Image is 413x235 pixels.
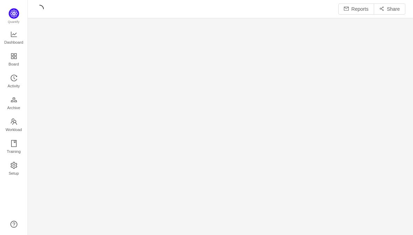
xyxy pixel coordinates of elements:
i: icon: team [10,118,17,125]
a: icon: question-circle [10,221,17,228]
i: icon: line-chart [10,31,17,38]
i: icon: setting [10,162,17,169]
span: Activity [8,79,20,93]
span: Workload [6,123,22,137]
a: Setup [10,162,17,176]
a: Training [10,140,17,154]
span: Dashboard [4,35,23,49]
button: icon: share-altShare [374,3,405,15]
i: icon: appstore [10,53,17,60]
span: Board [9,57,19,71]
a: Workload [10,119,17,132]
img: Quantify [9,8,19,19]
a: Board [10,53,17,67]
span: Quantify [8,20,20,24]
button: icon: mailReports [338,3,374,15]
span: Archive [7,101,20,115]
i: icon: loading [35,5,44,13]
i: icon: gold [10,96,17,103]
i: icon: book [10,140,17,147]
a: Archive [10,97,17,111]
a: Dashboard [10,31,17,45]
span: Training [7,145,20,158]
span: Setup [9,166,19,180]
i: icon: history [10,75,17,81]
a: Activity [10,75,17,89]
